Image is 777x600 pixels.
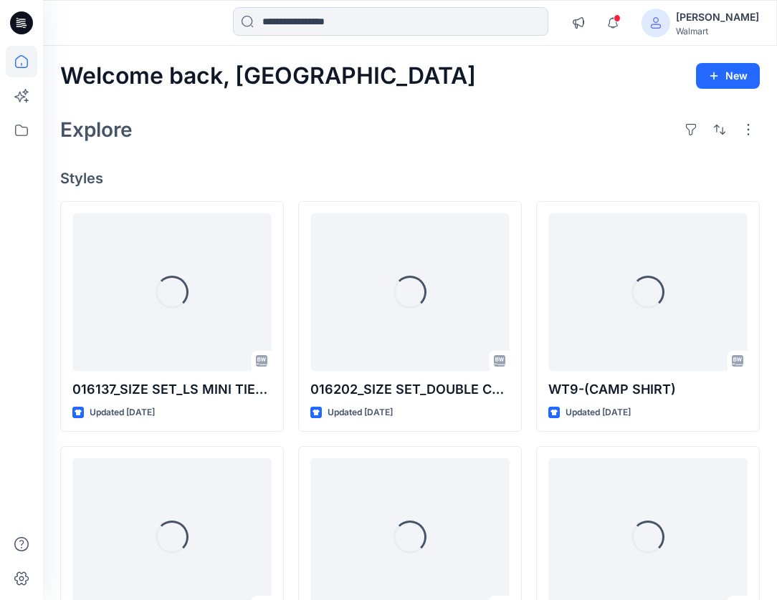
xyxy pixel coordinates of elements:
button: New [696,63,760,89]
p: Updated [DATE] [566,405,631,420]
div: Walmart [676,26,759,37]
h2: Welcome back, [GEOGRAPHIC_DATA] [60,63,476,89]
div: [PERSON_NAME] [676,9,759,26]
h2: Explore [60,118,133,141]
p: WT9-(CAMP SHIRT) [548,379,748,400]
p: 016137_SIZE SET_LS MINI TIERED SHIRT DRESS [72,379,272,400]
svg: avatar [650,17,662,29]
p: Updated [DATE] [328,405,393,420]
p: 016202_SIZE SET_DOUBLE CLOTH_TS BOYFRIEND SHIRT [310,379,510,400]
p: Updated [DATE] [90,405,155,420]
h4: Styles [60,170,760,187]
